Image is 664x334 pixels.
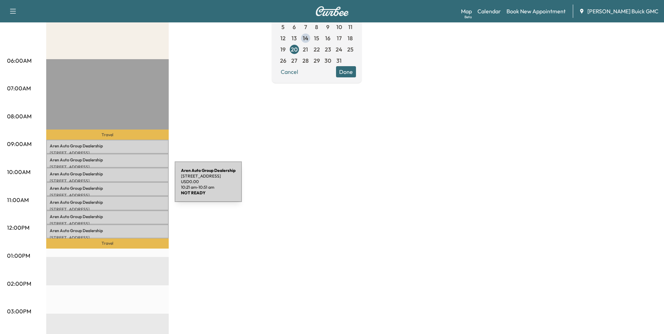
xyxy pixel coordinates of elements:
span: 11 [348,23,352,31]
p: Aren Auto Group Dealership [50,171,165,177]
p: 10:00AM [7,168,30,176]
span: 6 [293,23,296,31]
span: 26 [280,56,286,65]
span: 25 [347,45,354,54]
span: 14 [303,34,308,42]
span: 17 [337,34,342,42]
span: 28 [302,56,309,65]
p: [STREET_ADDRESS] [50,178,165,184]
p: 11:00AM [7,196,29,204]
p: Aren Auto Group Dealership [50,186,165,191]
p: [STREET_ADDRESS] [50,150,165,156]
span: 23 [325,45,331,54]
p: [STREET_ADDRESS] [50,221,165,227]
span: [PERSON_NAME] Buick GMC [587,7,658,15]
span: 24 [336,45,342,54]
span: 20 [291,45,298,54]
p: Aren Auto Group Dealership [50,214,165,220]
p: Aren Auto Group Dealership [50,228,165,234]
p: Aren Auto Group Dealership [50,200,165,205]
p: 12:00PM [7,223,29,232]
span: 13 [292,34,297,42]
img: Curbee Logo [315,6,349,16]
p: [STREET_ADDRESS] [50,207,165,212]
span: 12 [280,34,286,42]
p: [STREET_ADDRESS] [50,164,165,170]
span: 19 [280,45,286,54]
a: Book New Appointment [506,7,566,15]
span: 18 [348,34,353,42]
span: 9 [326,23,329,31]
button: Done [336,66,356,77]
a: Calendar [477,7,501,15]
span: 15 [314,34,319,42]
button: Cancel [278,66,301,77]
a: MapBeta [461,7,472,15]
span: 21 [303,45,308,54]
p: 07:00AM [7,84,31,92]
p: 08:00AM [7,112,32,120]
div: Beta [464,14,472,20]
p: Travel [46,238,169,248]
span: 7 [304,23,307,31]
p: Travel [46,130,169,139]
span: 16 [325,34,330,42]
span: 31 [336,56,342,65]
p: 09:00AM [7,140,32,148]
p: 06:00AM [7,56,32,65]
p: [STREET_ADDRESS] [50,235,165,241]
span: 30 [324,56,331,65]
p: 03:00PM [7,307,31,315]
span: 29 [314,56,320,65]
p: Aren Auto Group Dealership [50,157,165,163]
span: 8 [315,23,318,31]
span: 10 [336,23,342,31]
p: 02:00PM [7,279,31,288]
p: Aren Auto Group Dealership [50,143,165,149]
span: 27 [291,56,297,65]
span: 22 [314,45,320,54]
p: 01:00PM [7,251,30,260]
span: 5 [281,23,285,31]
p: [STREET_ADDRESS] [50,193,165,198]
